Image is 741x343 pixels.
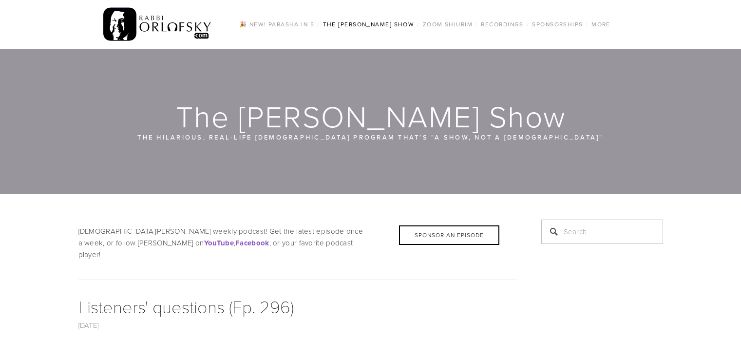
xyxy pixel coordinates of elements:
h1: The [PERSON_NAME] Show [78,101,664,132]
img: RabbiOrlofsky.com [103,5,212,43]
span: / [475,20,478,28]
p: [DEMOGRAPHIC_DATA][PERSON_NAME] weekly podcast! Get the latest episode once a week, or follow [PE... [78,225,517,261]
span: / [586,20,589,28]
a: YouTube [204,238,234,248]
div: Sponsor an Episode [399,225,499,245]
input: Search [541,220,663,244]
span: / [317,20,320,28]
a: 🎉 NEW! Parasha in 5 [236,18,317,31]
a: Sponsorships [529,18,586,31]
a: Facebook [235,238,269,248]
a: The [PERSON_NAME] Show [320,18,418,31]
p: The hilarious, real-life [DEMOGRAPHIC_DATA] program that’s “a show, not a [DEMOGRAPHIC_DATA]“ [137,132,605,142]
span: / [417,20,419,28]
span: / [527,20,529,28]
a: More [589,18,613,31]
a: Listeners' questions (Ep. 296) [78,294,294,318]
a: [DATE] [78,320,99,330]
a: Recordings [478,18,526,31]
a: Zoom Shiurim [420,18,475,31]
